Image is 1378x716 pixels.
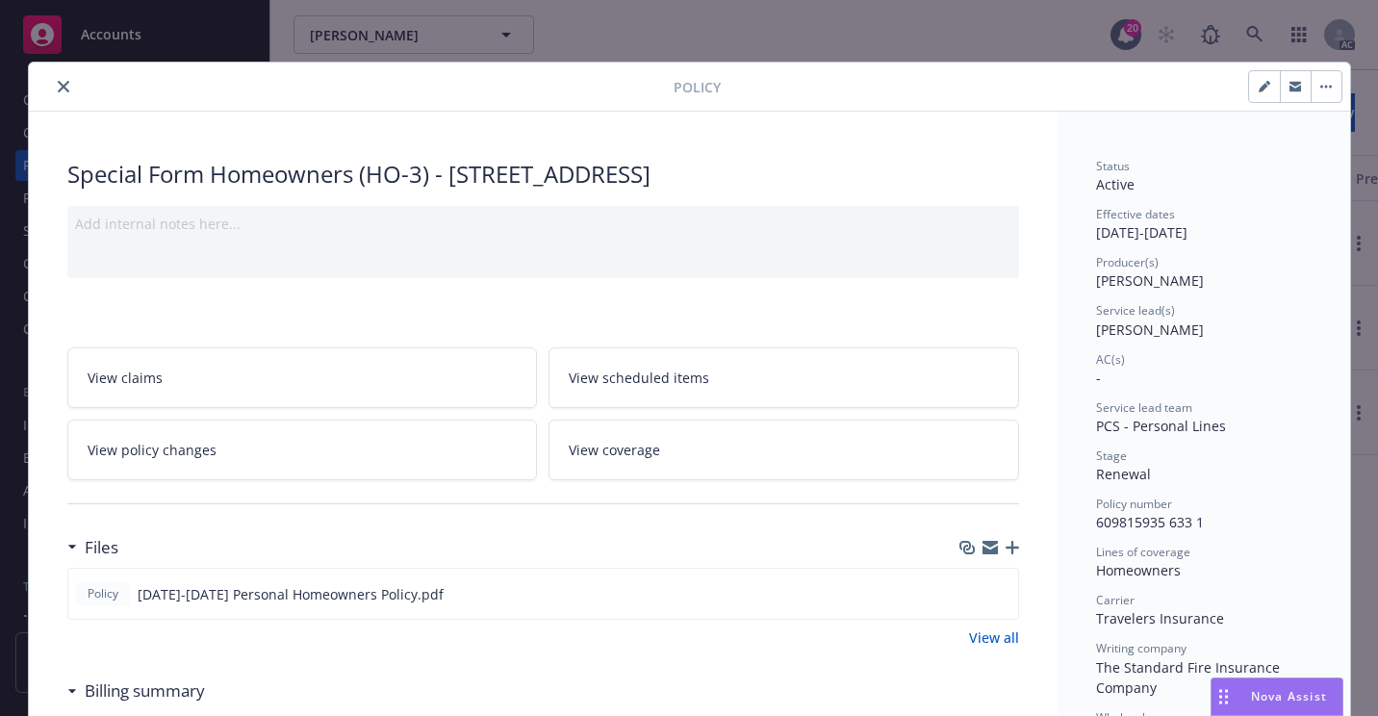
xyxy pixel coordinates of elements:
h3: Files [85,535,118,560]
span: View policy changes [88,440,217,460]
span: Policy number [1096,496,1172,512]
span: Service lead(s) [1096,302,1175,319]
a: View scheduled items [549,347,1019,408]
a: View policy changes [67,420,538,480]
span: Policy [84,585,122,602]
span: Renewal [1096,465,1151,483]
span: [PERSON_NAME] [1096,320,1204,339]
span: Homeowners [1096,561,1181,579]
button: Nova Assist [1211,678,1343,716]
div: Add internal notes here... [75,214,1011,234]
span: Carrier [1096,592,1135,608]
span: [DATE]-[DATE] Personal Homeowners Policy.pdf [138,584,444,604]
span: View claims [88,368,163,388]
div: [DATE] - [DATE] [1096,206,1312,243]
span: Producer(s) [1096,254,1159,270]
span: Service lead team [1096,399,1192,416]
span: AC(s) [1096,351,1125,368]
span: Writing company [1096,640,1187,656]
span: Policy [674,77,721,97]
a: View all [969,627,1019,648]
button: preview file [993,584,1010,604]
span: View scheduled items [569,368,709,388]
div: Drag to move [1212,678,1236,715]
div: Special Form Homeowners (HO-3) - [STREET_ADDRESS] [67,158,1019,191]
span: 609815935 633 1 [1096,513,1204,531]
span: [PERSON_NAME] [1096,271,1204,290]
button: download file [962,584,978,604]
div: Billing summary [67,678,205,703]
span: View coverage [569,440,660,460]
span: Lines of coverage [1096,544,1190,560]
button: close [52,75,75,98]
span: PCS - Personal Lines [1096,417,1226,435]
span: Active [1096,175,1135,193]
span: The Standard Fire Insurance Company [1096,658,1284,697]
span: Stage [1096,447,1127,464]
h3: Billing summary [85,678,205,703]
span: Nova Assist [1251,688,1327,704]
span: Status [1096,158,1130,174]
div: Files [67,535,118,560]
span: - [1096,369,1101,387]
span: Effective dates [1096,206,1175,222]
a: View coverage [549,420,1019,480]
a: View claims [67,347,538,408]
span: Travelers Insurance [1096,609,1224,627]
